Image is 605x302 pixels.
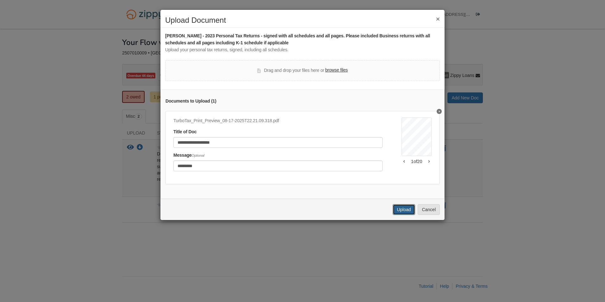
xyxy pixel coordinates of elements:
[257,67,348,74] div: Drag and drop your files here or
[436,16,440,22] button: ×
[173,152,204,159] label: Message
[165,98,440,105] div: Documents to Upload ( 1 )
[402,158,432,165] div: 1 of 20
[418,204,440,215] button: Cancel
[173,137,383,148] input: Document Title
[165,47,440,53] div: Upload your personal tax returns, signed, including all schedules.
[173,117,383,124] div: TurboTax_Print_Preview_08-17-2025T22.21.09.318.pdf
[165,16,440,24] h2: Upload Document
[393,204,415,215] button: Upload
[325,67,348,74] label: browse files
[173,129,196,135] label: Title of Doc
[173,160,383,171] input: Include any comments on this document
[437,109,442,114] button: Delete grubhub and doordash
[192,154,204,157] span: Optional
[165,33,440,47] div: [PERSON_NAME] - 2023 Personal Tax Returns - signed with all schedules and all pages. Please inclu...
